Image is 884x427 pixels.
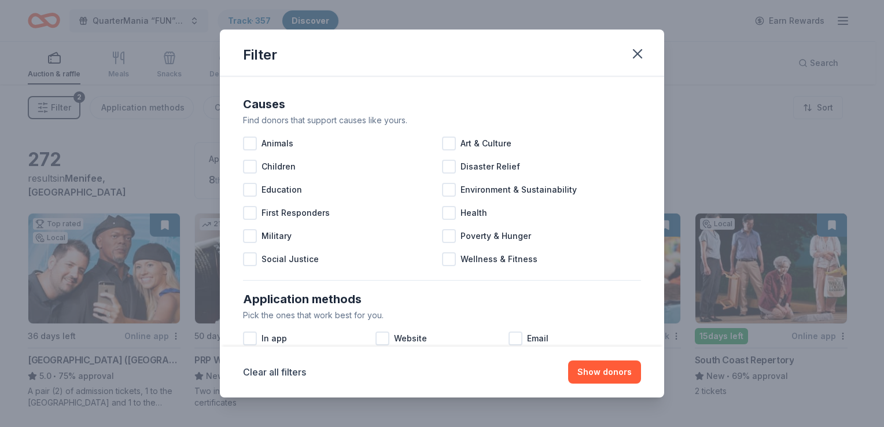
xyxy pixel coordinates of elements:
span: Social Justice [261,252,319,266]
span: Email [527,332,548,345]
span: Disaster Relief [461,160,520,174]
div: Causes [243,95,641,113]
span: Wellness & Fitness [461,252,537,266]
div: Filter [243,46,277,64]
button: Show donors [568,360,641,384]
button: Clear all filters [243,365,306,379]
div: Application methods [243,290,641,308]
span: Education [261,183,302,197]
div: Find donors that support causes like yours. [243,113,641,127]
span: Environment & Sustainability [461,183,577,197]
span: First Responders [261,206,330,220]
span: Health [461,206,487,220]
span: Military [261,229,292,243]
div: Pick the ones that work best for you. [243,308,641,322]
span: Animals [261,137,293,150]
span: Poverty & Hunger [461,229,531,243]
span: Art & Culture [461,137,511,150]
span: In app [261,332,287,345]
span: Website [394,332,427,345]
span: Children [261,160,296,174]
